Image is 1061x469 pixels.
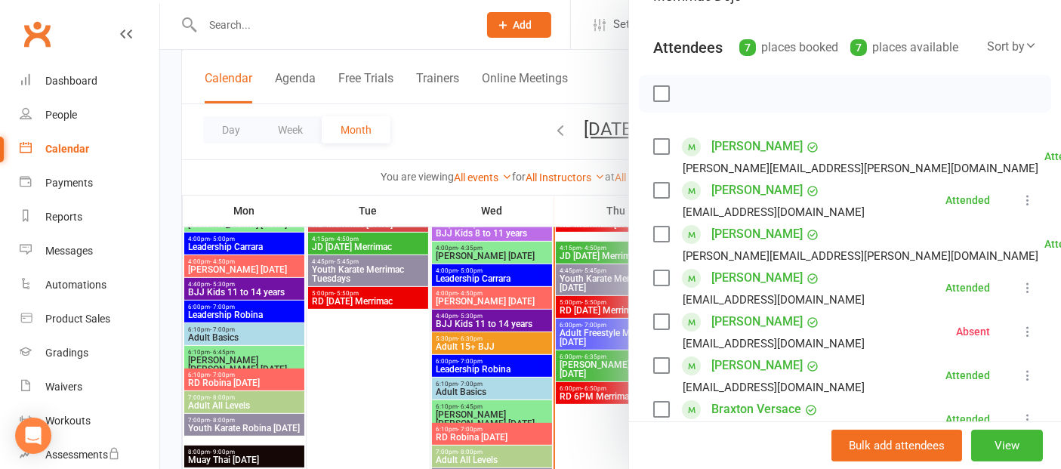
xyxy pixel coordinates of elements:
[45,143,89,155] div: Calendar
[45,279,106,291] div: Automations
[20,64,159,98] a: Dashboard
[45,381,82,393] div: Waivers
[683,159,1038,178] div: [PERSON_NAME][EMAIL_ADDRESS][PERSON_NAME][DOMAIN_NAME]
[711,178,803,202] a: [PERSON_NAME]
[956,326,990,337] div: Absent
[711,222,803,246] a: [PERSON_NAME]
[683,246,1038,266] div: [PERSON_NAME][EMAIL_ADDRESS][PERSON_NAME][DOMAIN_NAME]
[45,177,93,189] div: Payments
[683,378,865,397] div: [EMAIL_ADDRESS][DOMAIN_NAME]
[711,266,803,290] a: [PERSON_NAME]
[683,334,865,353] div: [EMAIL_ADDRESS][DOMAIN_NAME]
[20,302,159,336] a: Product Sales
[18,15,56,53] a: Clubworx
[45,109,77,121] div: People
[45,449,120,461] div: Assessments
[45,415,91,427] div: Workouts
[987,37,1037,57] div: Sort by
[20,98,159,132] a: People
[20,200,159,234] a: Reports
[20,166,159,200] a: Payments
[850,37,958,58] div: places available
[20,336,159,370] a: Gradings
[711,134,803,159] a: [PERSON_NAME]
[20,370,159,404] a: Waivers
[45,75,97,87] div: Dashboard
[711,310,803,334] a: [PERSON_NAME]
[739,39,756,56] div: 7
[45,245,93,257] div: Messages
[945,370,990,381] div: Attended
[15,418,51,454] div: Open Intercom Messenger
[945,414,990,424] div: Attended
[739,37,838,58] div: places booked
[850,39,867,56] div: 7
[653,37,723,58] div: Attendees
[711,397,801,421] a: Braxton Versace
[711,353,803,378] a: [PERSON_NAME]
[45,347,88,359] div: Gradings
[971,430,1043,461] button: View
[945,282,990,293] div: Attended
[20,404,159,438] a: Workouts
[45,211,82,223] div: Reports
[20,234,159,268] a: Messages
[683,202,865,222] div: [EMAIL_ADDRESS][DOMAIN_NAME]
[683,290,865,310] div: [EMAIL_ADDRESS][DOMAIN_NAME]
[45,313,110,325] div: Product Sales
[20,132,159,166] a: Calendar
[831,430,962,461] button: Bulk add attendees
[20,268,159,302] a: Automations
[945,195,990,205] div: Attended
